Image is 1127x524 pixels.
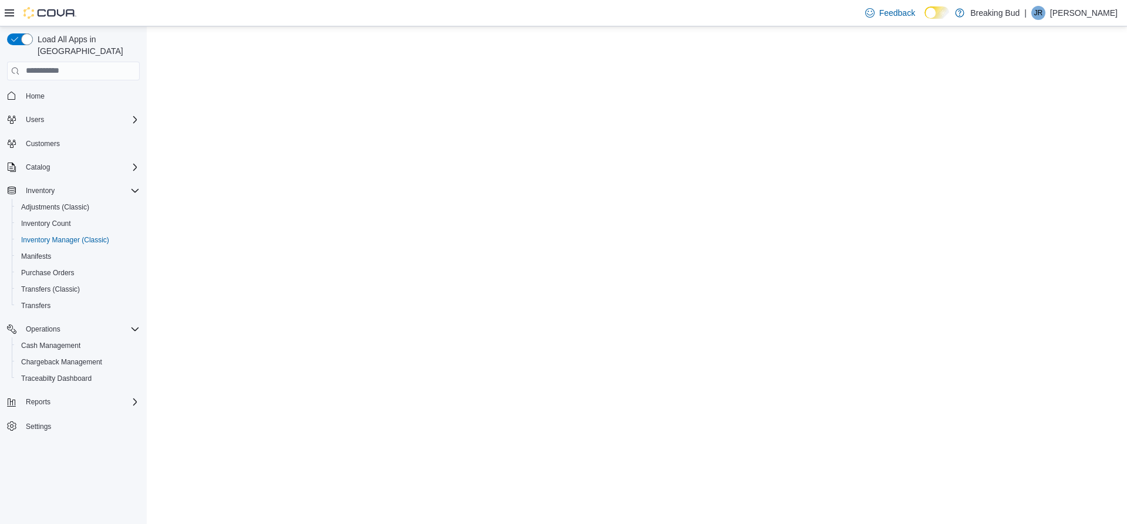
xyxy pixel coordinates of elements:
span: Reports [21,395,140,409]
a: Adjustments (Classic) [16,200,94,214]
span: JR [1034,6,1043,20]
span: Operations [21,322,140,336]
span: Catalog [21,160,140,174]
button: Users [2,111,144,128]
span: Transfers (Classic) [21,285,80,294]
a: Purchase Orders [16,266,79,280]
button: Catalog [2,159,144,175]
span: Cash Management [21,341,80,350]
span: Settings [26,422,51,431]
input: Dark Mode [924,6,949,19]
button: Traceabilty Dashboard [12,370,144,387]
span: Catalog [26,163,50,172]
nav: Complex example [7,83,140,465]
a: Traceabilty Dashboard [16,371,96,386]
a: Transfers [16,299,55,313]
span: Traceabilty Dashboard [16,371,140,386]
span: Home [26,92,45,101]
img: Cova [23,7,76,19]
a: Transfers (Classic) [16,282,85,296]
button: Customers [2,135,144,152]
button: Users [21,113,49,127]
button: Catalog [21,160,55,174]
span: Traceabilty Dashboard [21,374,92,383]
button: Inventory [2,182,144,199]
button: Home [2,87,144,104]
span: Purchase Orders [16,266,140,280]
span: Chargeback Management [16,355,140,369]
a: Customers [21,137,65,151]
span: Customers [26,139,60,148]
span: Inventory Count [21,219,71,228]
button: Cash Management [12,337,144,354]
span: Manifests [16,249,140,263]
span: Reports [26,397,50,407]
button: Chargeback Management [12,354,144,370]
span: Inventory Manager (Classic) [21,235,109,245]
div: Josue Reyes [1031,6,1045,20]
p: [PERSON_NAME] [1050,6,1118,20]
span: Manifests [21,252,51,261]
p: | [1024,6,1027,20]
span: Inventory [21,184,140,198]
button: Operations [21,322,65,336]
span: Chargeback Management [21,357,102,367]
button: Purchase Orders [12,265,144,281]
a: Feedback [861,1,920,25]
span: Load All Apps in [GEOGRAPHIC_DATA] [33,33,140,57]
span: Users [26,115,44,124]
span: Cash Management [16,339,140,353]
a: Home [21,89,49,103]
a: Manifests [16,249,56,263]
a: Chargeback Management [16,355,107,369]
span: Home [21,89,140,103]
span: Transfers [21,301,50,310]
a: Inventory Count [16,217,76,231]
button: Transfers [12,298,144,314]
button: Settings [2,417,144,434]
button: Inventory [21,184,59,198]
span: Adjustments (Classic) [16,200,140,214]
button: Inventory Count [12,215,144,232]
button: Reports [2,394,144,410]
button: Reports [21,395,55,409]
span: Feedback [879,7,915,19]
button: Transfers (Classic) [12,281,144,298]
a: Inventory Manager (Classic) [16,233,114,247]
button: Adjustments (Classic) [12,199,144,215]
span: Adjustments (Classic) [21,202,89,212]
span: Operations [26,324,60,334]
span: Customers [21,136,140,151]
span: Purchase Orders [21,268,75,278]
span: Inventory Manager (Classic) [16,233,140,247]
button: Operations [2,321,144,337]
a: Cash Management [16,339,85,353]
span: Users [21,113,140,127]
span: Transfers [16,299,140,313]
a: Settings [21,420,56,434]
button: Inventory Manager (Classic) [12,232,144,248]
span: Transfers (Classic) [16,282,140,296]
span: Inventory [26,186,55,195]
span: Settings [21,418,140,433]
button: Manifests [12,248,144,265]
span: Inventory Count [16,217,140,231]
p: Breaking Bud [970,6,1020,20]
